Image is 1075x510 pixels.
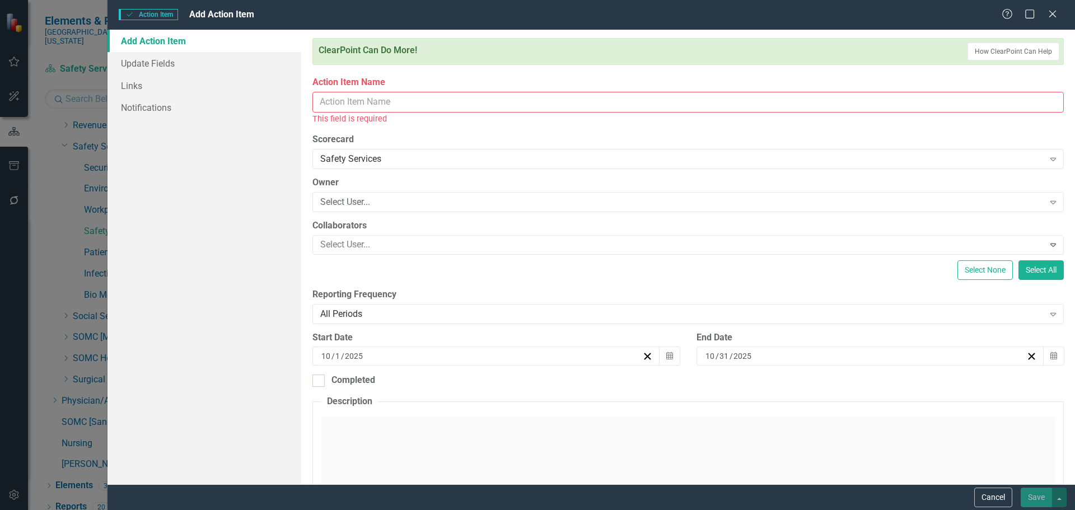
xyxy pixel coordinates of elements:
[312,176,1064,189] label: Owner
[312,113,1064,125] div: This field is required
[319,44,417,59] div: ClearPoint Can Do More!
[730,351,733,361] span: /
[331,351,335,361] span: /
[697,331,1064,344] div: End Date
[107,74,301,97] a: Links
[957,260,1013,280] button: Select None
[716,351,719,361] span: /
[1021,488,1052,507] button: Save
[189,9,254,20] span: Add Action Item
[341,351,344,361] span: /
[312,133,1064,146] label: Scorecard
[107,96,301,119] a: Notifications
[321,395,378,408] legend: Description
[974,488,1012,507] button: Cancel
[968,43,1059,60] button: How ClearPoint Can Help
[107,30,301,52] a: Add Action Item
[312,92,1064,113] input: Action Item Name
[312,219,1064,232] label: Collaborators
[320,307,1044,320] div: All Periods
[312,331,680,344] div: Start Date
[320,196,1044,209] div: Select User...
[1018,260,1064,280] button: Select All
[312,288,1064,301] label: Reporting Frequency
[119,9,178,20] span: Action Item
[107,52,301,74] a: Update Fields
[320,153,1044,166] div: Safety Services
[312,76,1064,89] label: Action Item Name
[331,374,375,387] div: Completed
